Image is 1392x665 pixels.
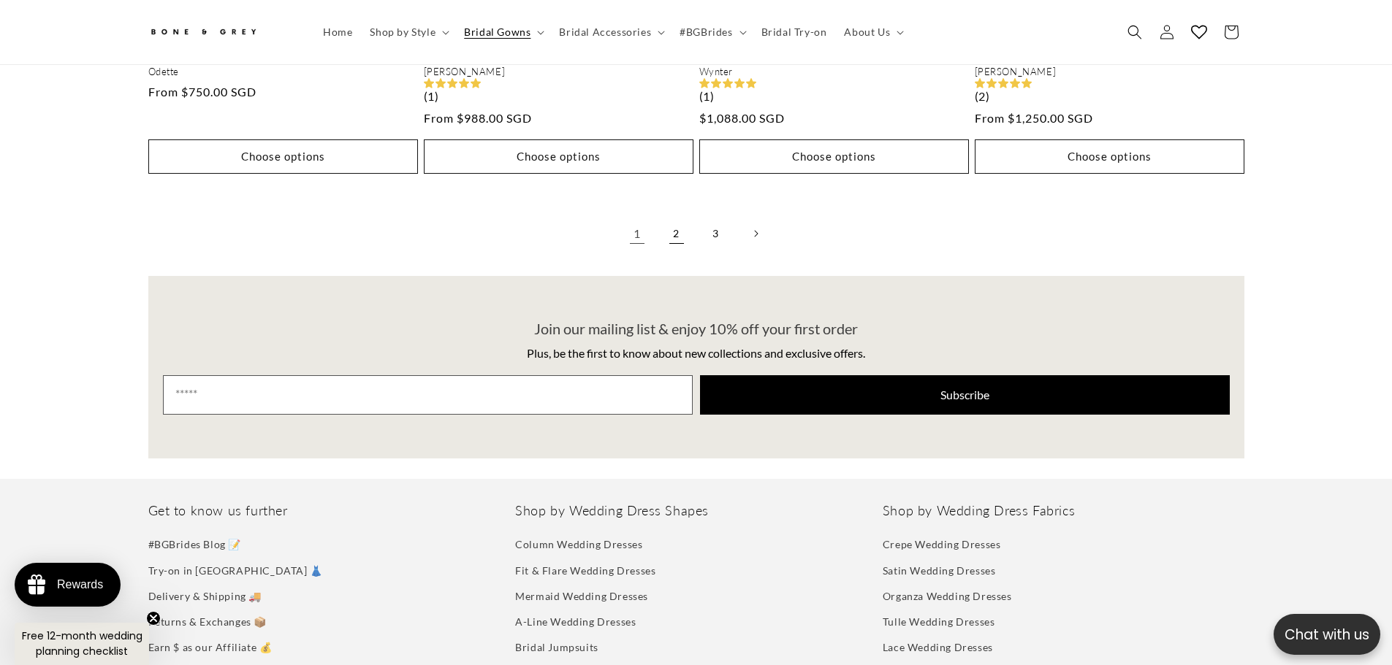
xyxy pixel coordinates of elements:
a: Bridal Try-on [753,17,836,47]
a: Returns & Exchanges 📦 [148,609,267,634]
span: #BGBrides [680,26,732,39]
a: Column Wedding Dresses [515,535,642,557]
a: A-Line Wedding Dresses [515,609,636,634]
p: Chat with us [1274,624,1380,645]
a: Page 2 [661,218,693,250]
span: Free 12-month wedding planning checklist [22,629,142,658]
a: Bone and Grey Bridal [142,15,300,50]
a: Page 3 [700,218,732,250]
a: Mermaid Wedding Dresses [515,583,648,609]
a: Page 1 [621,218,653,250]
a: #BGBrides Blog 📝 [148,535,242,557]
summary: Search [1119,16,1151,48]
a: Organza Wedding Dresses [883,583,1012,609]
span: Bridal Accessories [559,26,651,39]
button: Subscribe [700,375,1230,415]
nav: Pagination [148,218,1244,250]
input: Email [163,375,693,415]
button: Choose options [424,139,693,174]
summary: #BGBrides [671,17,752,47]
a: Wynter [699,66,969,78]
a: Crepe Wedding Dresses [883,535,1001,557]
h2: Shop by Wedding Dress Shapes [515,502,877,519]
button: Open chatbox [1274,614,1380,655]
img: Bone and Grey Bridal [148,20,258,45]
span: Join our mailing list & enjoy 10% off your first order [534,320,858,337]
a: Next page [739,218,772,250]
a: Home [314,17,361,47]
span: Bridal Try-on [761,26,827,39]
span: Plus, be the first to know about new collections and exclusive offers. [527,346,865,360]
span: About Us [844,26,890,39]
button: Choose options [975,139,1244,174]
a: Bridal Jumpsuits [515,634,598,660]
a: Satin Wedding Dresses [883,558,996,583]
h2: Get to know us further [148,502,510,519]
a: [PERSON_NAME] [975,66,1244,78]
button: Choose options [148,139,418,174]
div: Free 12-month wedding planning checklistClose teaser [15,623,149,665]
a: Tulle Wedding Dresses [883,609,995,634]
a: Fit & Flare Wedding Dresses [515,558,655,583]
a: Delivery & Shipping 🚚 [148,583,262,609]
div: Rewards [57,578,103,591]
span: Bridal Gowns [464,26,530,39]
a: Odette [148,66,418,78]
span: Shop by Style [370,26,436,39]
summary: About Us [835,17,910,47]
a: Earn $ as our Affiliate 💰 [148,634,273,660]
summary: Bridal Accessories [550,17,671,47]
a: Try-on in [GEOGRAPHIC_DATA] 👗 [148,558,323,583]
h2: Shop by Wedding Dress Fabrics [883,502,1244,519]
span: Home [323,26,352,39]
button: Close teaser [146,611,161,626]
a: [PERSON_NAME] [424,66,693,78]
button: Choose options [699,139,969,174]
summary: Shop by Style [361,17,455,47]
a: Lace Wedding Dresses [883,634,993,660]
summary: Bridal Gowns [455,17,550,47]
